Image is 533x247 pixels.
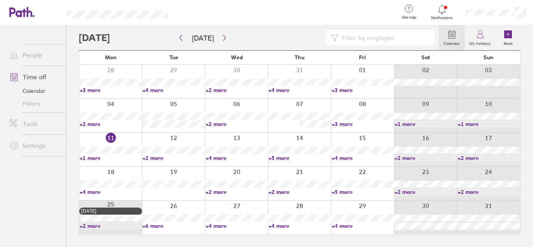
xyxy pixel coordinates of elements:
[206,155,268,162] a: +4 more
[3,116,66,131] a: Tools
[3,69,66,85] a: Time off
[105,54,117,60] span: Mon
[142,155,204,162] a: +2 more
[359,54,366,60] span: Fri
[332,121,394,128] a: +3 more
[80,222,142,229] a: +2 more
[458,188,520,195] a: +2 more
[465,39,496,46] label: My holidays
[332,188,394,195] a: +5 more
[295,54,304,60] span: Thu
[458,121,520,128] a: +1 more
[3,97,66,110] a: History
[81,208,140,214] div: [DATE]
[169,54,178,60] span: Tue
[206,188,268,195] a: +2 more
[3,138,66,153] a: Settings
[206,87,268,94] a: +2 more
[3,85,66,97] a: Calendar
[268,87,330,94] a: +4 more
[483,54,494,60] span: Sun
[394,121,457,128] a: +1 more
[80,121,142,128] a: +2 more
[465,25,496,50] a: My holidays
[339,30,430,45] input: Filter by employee
[206,121,268,128] a: +2 more
[268,155,330,162] a: +5 more
[499,39,517,46] label: Book
[332,222,394,229] a: +4 more
[142,222,204,229] a: +6 more
[80,155,142,162] a: +1 more
[430,4,455,20] a: Notifications
[186,32,220,44] button: [DATE]
[496,25,521,50] a: Book
[430,16,455,20] span: Notifications
[80,87,142,94] a: +3 more
[3,47,66,63] a: People
[268,222,330,229] a: +4 more
[268,188,330,195] a: +2 more
[439,25,465,50] a: Calendar
[394,188,457,195] a: +2 more
[80,188,142,195] a: +4 more
[458,155,520,162] a: +2 more
[332,87,394,94] a: +3 more
[332,155,394,162] a: +4 more
[231,54,243,60] span: Wed
[396,15,422,20] span: Get help
[439,39,465,46] label: Calendar
[421,54,430,60] span: Sat
[394,155,457,162] a: +2 more
[142,87,204,94] a: +4 more
[206,222,268,229] a: +4 more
